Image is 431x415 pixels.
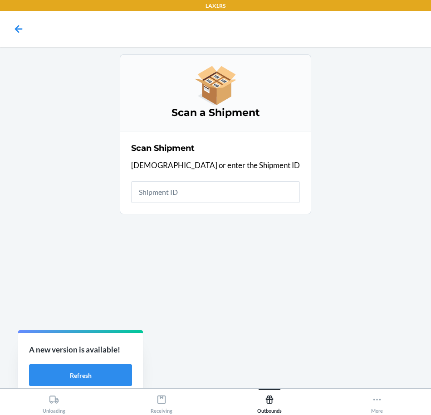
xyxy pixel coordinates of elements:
h3: Scan a Shipment [131,106,300,120]
input: Shipment ID [131,181,300,203]
button: Refresh [29,364,132,386]
div: Unloading [43,391,65,414]
p: [DEMOGRAPHIC_DATA] or enter the Shipment ID [131,159,300,171]
p: A new version is available! [29,344,132,356]
div: Outbounds [257,391,282,414]
div: Receiving [151,391,172,414]
p: LAX1RS [206,2,225,10]
h2: Scan Shipment [131,142,195,154]
button: Receiving [108,389,216,414]
button: Outbounds [215,389,323,414]
div: More [371,391,383,414]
